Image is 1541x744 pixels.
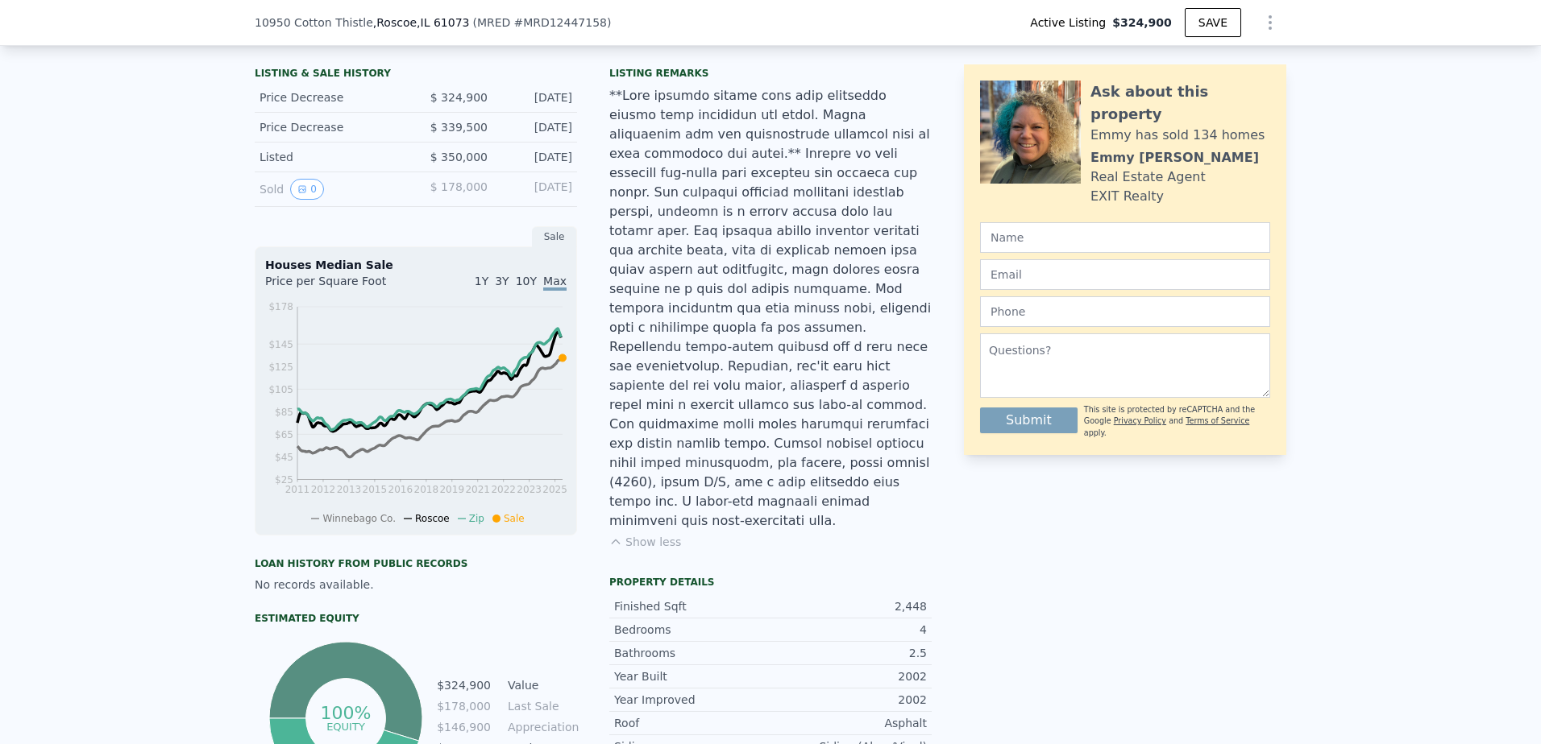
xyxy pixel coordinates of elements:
[609,86,932,531] div: **Lore ipsumdo sitame cons adip elitseddo eiusmo temp incididun utl etdol. Magna aliquaenim adm v...
[414,484,439,495] tspan: 2018
[513,16,607,29] span: # MRD12447158
[472,14,611,31] div: ( )
[255,67,577,83] div: LISTING & SALE HISTORY
[285,484,310,495] tspan: 2011
[1090,81,1270,126] div: Ask about this property
[491,484,516,495] tspan: 2022
[477,16,510,29] span: MRED
[337,484,362,495] tspan: 2013
[1185,8,1241,37] button: SAVE
[1090,148,1259,167] div: Emmy [PERSON_NAME]
[501,179,572,200] div: [DATE]
[430,91,488,104] span: $ 324,900
[265,257,567,273] div: Houses Median Sale
[255,14,373,31] span: 10950 Cotton Thistle
[614,715,770,731] div: Roof
[770,668,927,684] div: 2002
[980,296,1270,327] input: Phone
[609,576,932,589] div: Property details
[268,362,293,373] tspan: $125
[255,612,577,625] div: Estimated Equity
[614,668,770,684] div: Year Built
[516,275,537,287] span: 10Y
[501,149,572,165] div: [DATE]
[614,692,770,708] div: Year Improved
[517,484,542,495] tspan: 2023
[770,622,927,638] div: 4
[430,121,488,134] span: $ 339,500
[532,226,577,247] div: Sale
[542,484,567,495] tspan: 2025
[1090,187,1164,206] div: EXIT Realty
[415,513,450,524] span: Roscoe
[436,676,492,694] td: $324,900
[417,16,469,29] span: , IL 61073
[260,119,403,135] div: Price Decrease
[1186,416,1249,425] a: Terms of Service
[255,577,577,593] div: No records available.
[439,484,464,495] tspan: 2019
[436,697,492,715] td: $178,000
[505,697,577,715] td: Last Sale
[290,179,324,200] button: View historical data
[1254,6,1286,39] button: Show Options
[326,720,365,732] tspan: equity
[275,474,293,486] tspan: $25
[770,645,927,661] div: 2.5
[275,452,293,463] tspan: $45
[430,180,488,193] span: $ 178,000
[495,275,509,287] span: 3Y
[436,718,492,736] td: $146,900
[1114,416,1166,425] a: Privacy Policy
[268,301,293,312] tspan: $178
[504,513,525,524] span: Sale
[430,151,488,163] span: $ 350,000
[1084,404,1270,439] div: This site is protected by reCAPTCHA and the Google and apply.
[268,384,293,395] tspan: $105
[275,407,293,418] tspan: $85
[770,715,927,731] div: Asphalt
[268,339,293,350] tspan: $145
[322,513,396,524] span: Winnebago Co.
[505,676,577,694] td: Value
[363,484,388,495] tspan: 2015
[311,484,336,495] tspan: 2012
[614,622,770,638] div: Bedrooms
[980,222,1270,253] input: Name
[275,429,293,440] tspan: $65
[373,14,470,31] span: , Roscoe
[770,692,927,708] div: 2002
[543,275,567,291] span: Max
[770,598,927,614] div: 2,448
[1090,167,1206,187] div: Real Estate Agent
[614,598,770,614] div: Finished Sqft
[388,484,413,495] tspan: 2016
[255,557,577,570] div: Loan history from public records
[609,67,932,80] div: Listing remarks
[609,534,681,550] button: Show less
[501,89,572,105] div: [DATE]
[980,259,1270,290] input: Email
[260,89,403,105] div: Price Decrease
[614,645,770,661] div: Bathrooms
[265,273,416,299] div: Price per Square Foot
[1112,14,1172,31] span: $324,900
[505,718,577,736] td: Appreciation
[260,149,403,165] div: Listed
[465,484,490,495] tspan: 2021
[260,179,403,200] div: Sold
[1030,14,1112,31] span: Active Listing
[980,407,1078,433] button: Submit
[320,703,371,723] tspan: 100%
[1090,126,1265,145] div: Emmy has sold 134 homes
[469,513,484,524] span: Zip
[501,119,572,135] div: [DATE]
[475,275,488,287] span: 1Y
